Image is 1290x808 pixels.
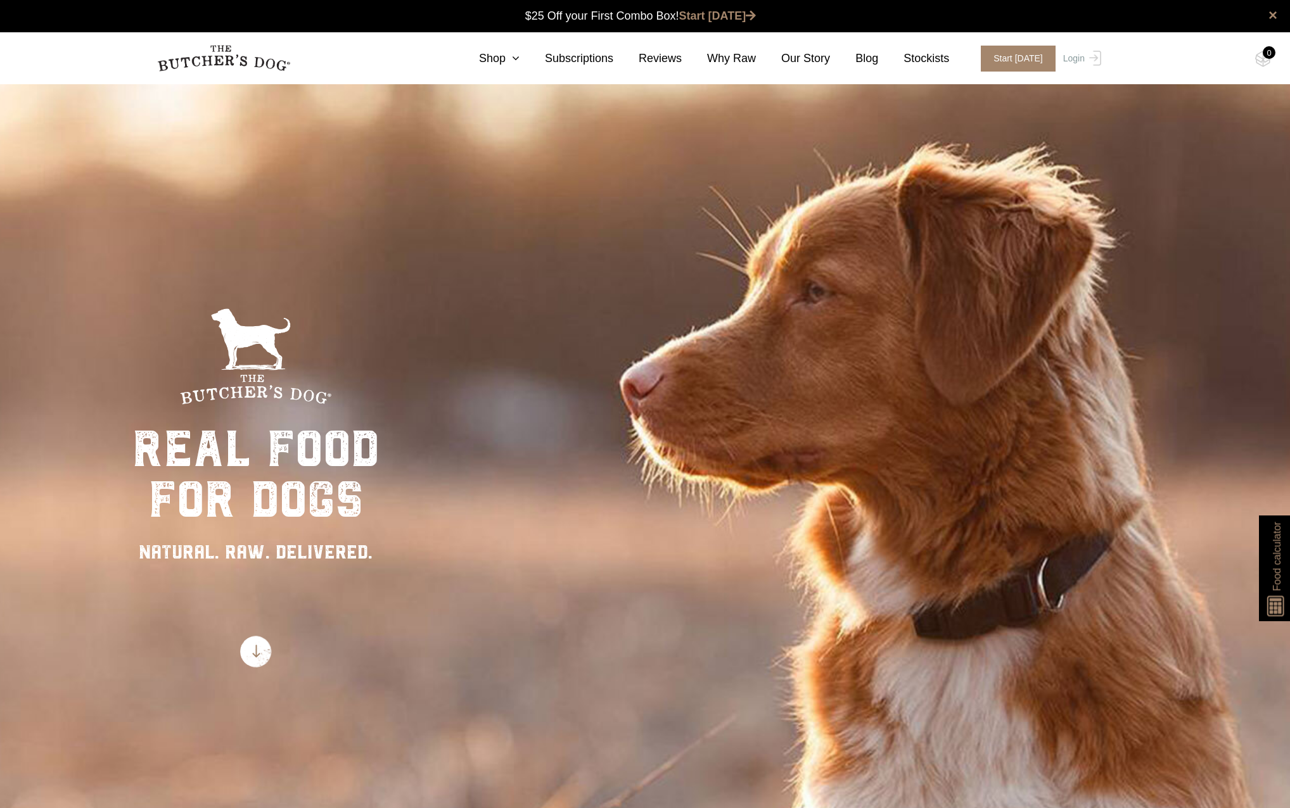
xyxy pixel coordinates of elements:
div: 0 [1263,46,1275,59]
a: Blog [830,50,878,67]
a: Shop [454,50,520,67]
div: NATURAL. RAW. DELIVERED. [132,538,380,566]
a: Reviews [613,50,682,67]
div: real food for dogs [132,424,380,525]
a: Why Raw [682,50,756,67]
span: Food calculator [1269,522,1284,591]
a: Login [1060,46,1101,72]
a: Stockists [878,50,949,67]
span: Start [DATE] [981,46,1056,72]
a: close [1268,8,1277,23]
a: Our Story [756,50,830,67]
a: Subscriptions [520,50,613,67]
a: Start [DATE] [968,46,1060,72]
a: Start [DATE] [679,9,757,22]
img: TBD_Cart-Empty.png [1255,51,1271,67]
